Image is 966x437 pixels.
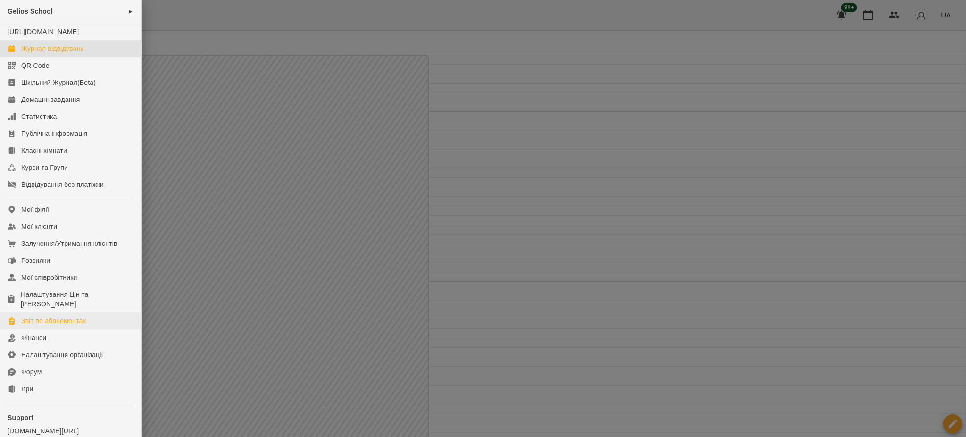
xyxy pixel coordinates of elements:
[21,146,67,155] div: Класні кімнати
[21,129,87,138] div: Публічна інформація
[21,350,103,360] div: Налаштування організації
[21,256,50,265] div: Розсилки
[8,28,79,35] a: [URL][DOMAIN_NAME]
[21,163,68,172] div: Курси та Групи
[21,316,86,326] div: Звіт по абонементах
[21,180,104,189] div: Відвідування без платіжки
[21,384,33,394] div: Ігри
[8,413,133,422] p: Support
[8,8,53,15] span: Gelios School
[21,78,96,87] div: Шкільний Журнал(Beta)
[8,426,133,436] a: [DOMAIN_NAME][URL]
[21,239,117,248] div: Залучення/Утримання клієнтів
[21,367,42,377] div: Форум
[21,44,84,53] div: Журнал відвідувань
[21,222,57,231] div: Мої клієнти
[128,8,133,15] span: ►
[21,61,50,70] div: QR Code
[21,273,77,282] div: Мої співробітники
[21,290,133,309] div: Налаштування Цін та [PERSON_NAME]
[21,112,57,121] div: Статистика
[21,205,49,214] div: Мої філії
[21,333,46,343] div: Фінанси
[21,95,80,104] div: Домашні завдання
